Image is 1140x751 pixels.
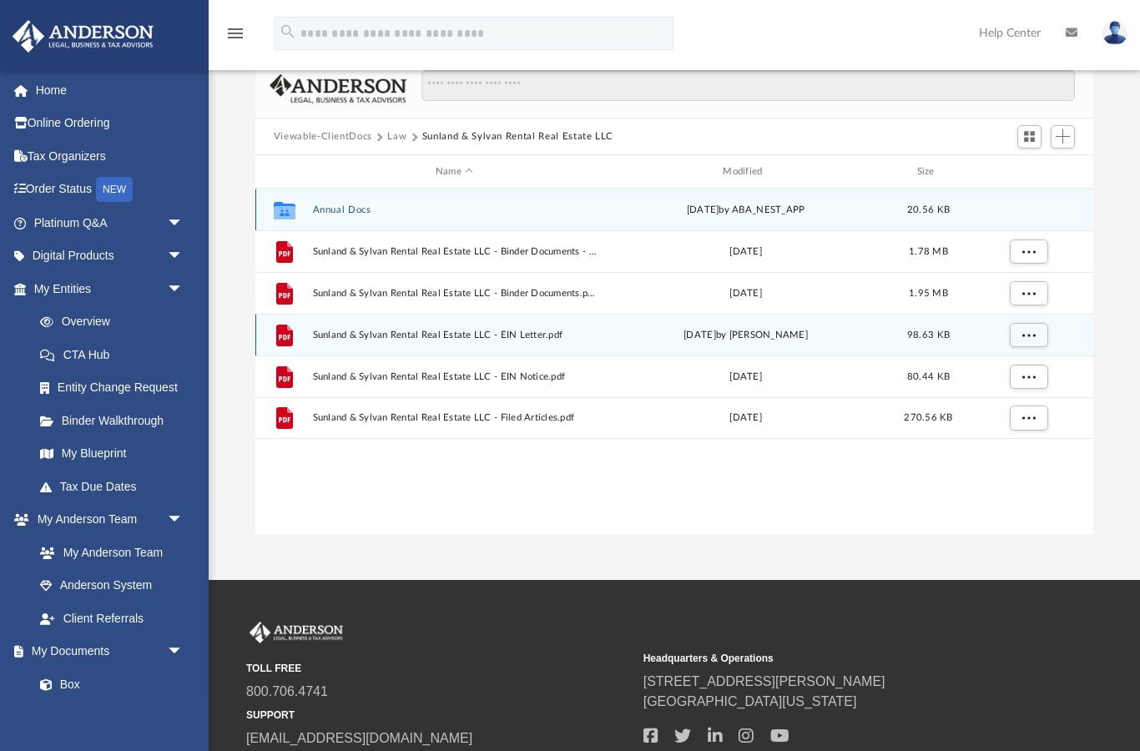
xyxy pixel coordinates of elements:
a: Box [23,668,192,701]
span: 80.44 KB [907,372,950,381]
a: Online Ordering [12,107,209,140]
button: More options [1009,281,1047,306]
a: Order StatusNEW [12,173,209,207]
div: [DATE] [603,370,887,385]
a: Anderson System [23,569,200,602]
div: id [969,164,1086,179]
span: 1.78 MB [909,247,948,256]
span: Sunland & Sylvan Rental Real Estate LLC - Filed Articles.pdf [312,413,596,424]
a: [EMAIL_ADDRESS][DOMAIN_NAME] [246,731,472,745]
i: search [279,23,297,41]
button: Law [387,129,406,144]
button: More options [1009,365,1047,390]
a: Binder Walkthrough [23,404,209,437]
span: arrow_drop_down [167,503,200,537]
div: [DATE] by [PERSON_NAME] [603,328,887,343]
a: [STREET_ADDRESS][PERSON_NAME] [643,674,885,688]
a: Client Referrals [23,602,200,635]
span: 270.56 KB [904,413,952,422]
small: SUPPORT [246,708,632,723]
a: Tax Due Dates [23,470,209,503]
small: Headquarters & Operations [643,651,1029,666]
a: Digital Productsarrow_drop_down [12,239,209,273]
div: [DATE] [603,244,887,260]
button: More options [1009,323,1047,348]
button: Add [1051,125,1076,149]
a: Tax Organizers [12,139,209,173]
a: Overview [23,305,209,339]
span: Sunland & Sylvan Rental Real Estate LLC - EIN Letter.pdf [312,330,596,340]
div: grid [255,189,1093,535]
div: [DATE] [603,411,887,426]
a: Home [12,73,209,107]
button: Annual Docs [312,204,596,215]
div: [DATE] by ABA_NEST_APP [603,203,887,218]
span: arrow_drop_down [167,635,200,669]
img: User Pic [1102,21,1127,45]
a: 800.706.4741 [246,684,328,698]
span: Sunland & Sylvan Rental Real Estate LLC - Binder Documents - DocuSigned.pdf [312,246,596,257]
img: Anderson Advisors Platinum Portal [8,20,159,53]
span: 98.63 KB [907,330,950,340]
div: NEW [96,177,133,202]
button: Sunland & Sylvan Rental Real Estate LLC [422,129,613,144]
button: Switch to Grid View [1017,125,1042,149]
button: More options [1009,239,1047,265]
a: My Documentsarrow_drop_down [12,635,200,668]
span: Sunland & Sylvan Rental Real Estate LLC - EIN Notice.pdf [312,371,596,382]
span: arrow_drop_down [167,206,200,240]
div: [DATE] [603,286,887,301]
a: menu [225,32,245,43]
div: Modified [603,164,888,179]
span: 1.95 MB [909,289,948,298]
a: My Blueprint [23,437,200,471]
a: My Anderson Team [23,536,192,569]
span: arrow_drop_down [167,239,200,274]
a: Entity Change Request [23,371,209,405]
button: More options [1009,406,1047,431]
div: Size [895,164,961,179]
span: arrow_drop_down [167,272,200,306]
small: TOLL FREE [246,661,632,676]
a: Platinum Q&Aarrow_drop_down [12,206,209,239]
button: Viewable-ClientDocs [274,129,372,144]
i: menu [225,23,245,43]
a: My Anderson Teamarrow_drop_down [12,503,200,537]
div: id [263,164,305,179]
a: CTA Hub [23,338,209,371]
a: [GEOGRAPHIC_DATA][US_STATE] [643,694,857,708]
span: Sunland & Sylvan Rental Real Estate LLC - Binder Documents.pdf [312,288,596,299]
input: Search files and folders [421,70,1076,102]
span: 20.56 KB [907,205,950,214]
img: Anderson Advisors Platinum Portal [246,622,346,643]
a: My Entitiesarrow_drop_down [12,272,209,305]
div: Name [311,164,596,179]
